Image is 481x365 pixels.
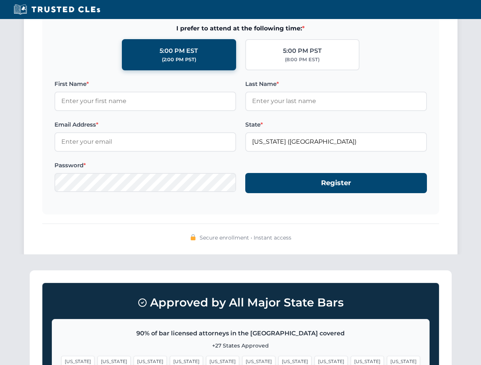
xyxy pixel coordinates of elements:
[54,24,427,33] span: I prefer to attend at the following time:
[54,161,236,170] label: Password
[245,92,427,111] input: Enter your last name
[162,56,196,63] div: (2:00 PM PST)
[245,132,427,151] input: Florida (FL)
[283,46,322,56] div: 5:00 PM PST
[245,120,427,129] label: State
[61,328,420,338] p: 90% of bar licensed attorneys in the [GEOGRAPHIC_DATA] covered
[245,79,427,89] label: Last Name
[54,132,236,151] input: Enter your email
[52,292,430,313] h3: Approved by All Major State Bars
[245,173,427,193] button: Register
[160,46,198,56] div: 5:00 PM EST
[285,56,320,63] div: (8:00 PM EST)
[54,79,236,89] label: First Name
[61,341,420,350] p: +27 States Approved
[54,120,236,129] label: Email Address
[54,92,236,111] input: Enter your first name
[200,233,291,242] span: Secure enrollment • Instant access
[190,234,196,240] img: 🔒
[11,4,102,15] img: Trusted CLEs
